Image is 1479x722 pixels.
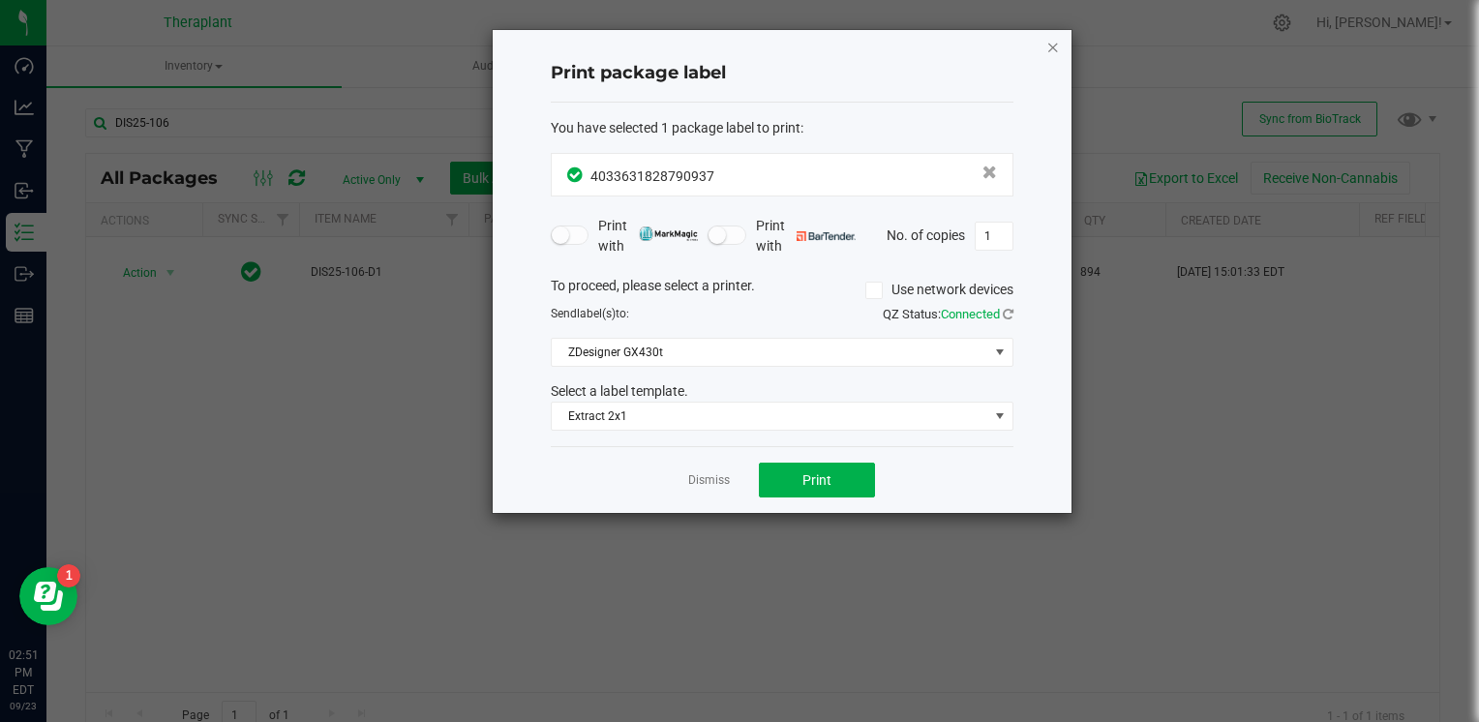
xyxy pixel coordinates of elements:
[57,564,80,587] iframe: Resource center unread badge
[551,118,1013,138] div: :
[865,280,1013,300] label: Use network devices
[567,165,586,185] span: In Sync
[536,381,1028,402] div: Select a label template.
[590,168,714,184] span: 4033631828790937
[552,339,988,366] span: ZDesigner GX430t
[759,463,875,497] button: Print
[577,307,616,320] span: label(s)
[797,231,856,241] img: bartender.png
[756,216,856,256] span: Print with
[598,216,698,256] span: Print with
[887,226,965,242] span: No. of copies
[688,472,730,489] a: Dismiss
[19,567,77,625] iframe: Resource center
[551,61,1013,86] h4: Print package label
[802,472,831,488] span: Print
[552,403,988,430] span: Extract 2x1
[551,120,800,135] span: You have selected 1 package label to print
[941,307,1000,321] span: Connected
[536,276,1028,305] div: To proceed, please select a printer.
[883,307,1013,321] span: QZ Status:
[551,307,629,320] span: Send to:
[639,226,698,241] img: mark_magic_cybra.png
